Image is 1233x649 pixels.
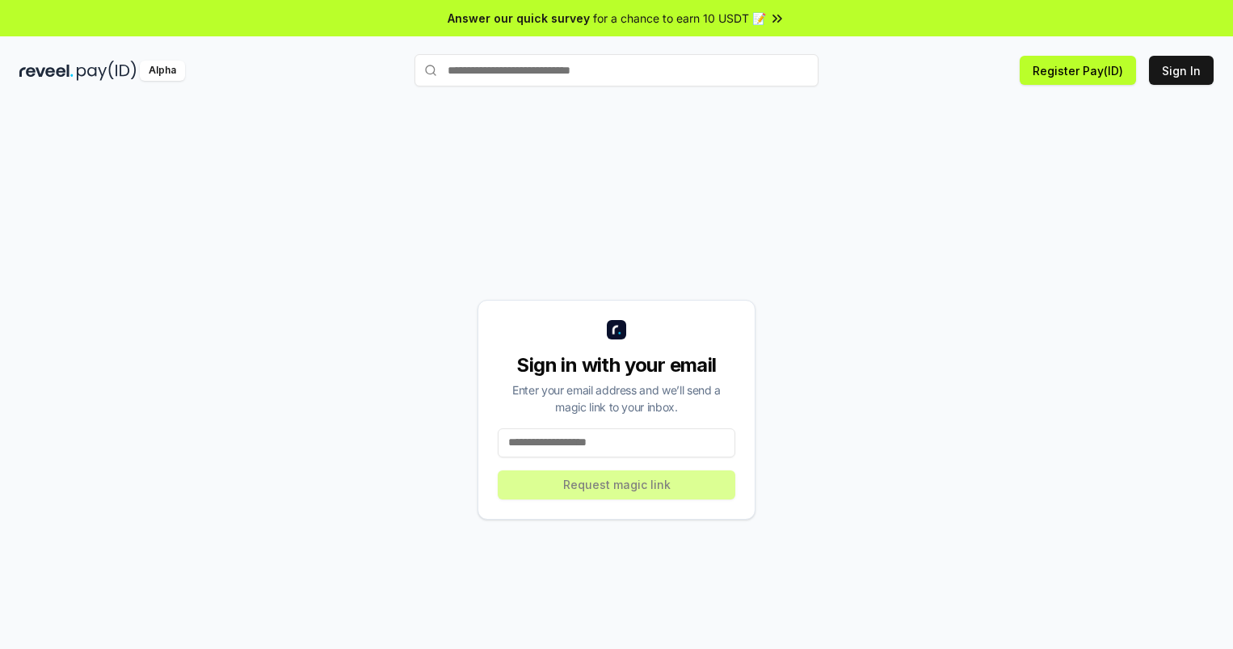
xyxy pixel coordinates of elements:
div: Enter your email address and we’ll send a magic link to your inbox. [498,381,735,415]
img: logo_small [607,320,626,339]
img: pay_id [77,61,137,81]
span: Answer our quick survey [448,10,590,27]
img: reveel_dark [19,61,74,81]
button: Register Pay(ID) [1020,56,1136,85]
button: Sign In [1149,56,1214,85]
div: Sign in with your email [498,352,735,378]
div: Alpha [140,61,185,81]
span: for a chance to earn 10 USDT 📝 [593,10,766,27]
